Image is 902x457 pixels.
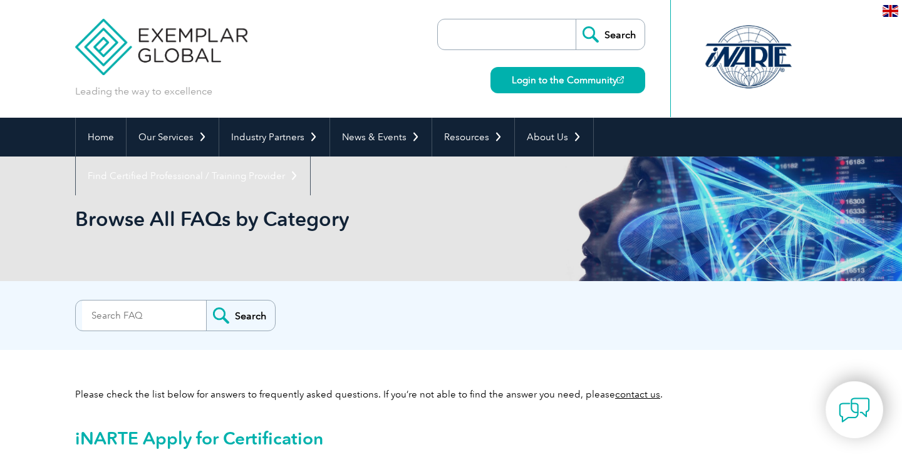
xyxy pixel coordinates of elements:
a: Find Certified Professional / Training Provider [76,157,310,195]
a: Home [76,118,126,157]
h1: Browse All FAQs by Category [75,207,556,231]
a: Industry Partners [219,118,329,157]
input: Search [206,300,275,331]
a: About Us [515,118,593,157]
a: contact us [615,389,660,400]
a: Login to the Community [490,67,645,93]
img: contact-chat.png [839,394,870,426]
input: Search FAQ [82,300,206,331]
img: en [883,5,898,17]
a: Resources [432,118,514,157]
p: Leading the way to excellence [75,85,212,98]
a: News & Events [330,118,432,157]
img: open_square.png [617,76,624,83]
input: Search [576,19,645,49]
p: Please check the list below for answers to frequently asked questions. If you’re not able to find... [75,388,827,401]
h2: iNARTE Apply for Certification [75,428,827,448]
a: Our Services [127,118,219,157]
